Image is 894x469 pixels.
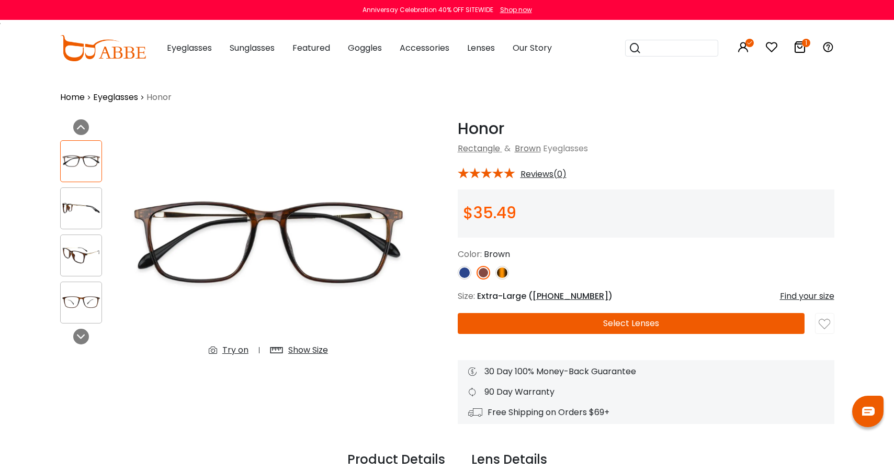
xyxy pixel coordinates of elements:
[146,91,172,104] span: Honor
[458,119,834,138] h1: Honor
[61,198,101,218] img: Honor Brown TR Eyeglasses , UniversalBridgeFit , Lightweight Frames from ABBE Glasses
[484,248,510,260] span: Brown
[93,91,138,104] a: Eyeglasses
[513,42,552,54] span: Our Story
[543,142,588,154] span: Eyeglasses
[495,5,532,14] a: Shop now
[515,142,541,154] a: Brown
[458,248,482,260] span: Color:
[819,318,830,330] img: like
[60,35,146,61] img: abbeglasses.com
[477,290,613,302] span: Extra-Large ( )
[533,290,608,302] span: [PHONE_NUMBER]
[288,344,328,356] div: Show Size
[222,344,248,356] div: Try on
[60,91,85,104] a: Home
[458,142,500,154] a: Rectangle
[458,290,475,302] span: Size:
[520,170,567,179] span: Reviews(0)
[794,43,806,55] a: 1
[468,365,824,378] div: 30 Day 100% Money-Back Guarantee
[61,245,101,265] img: Honor Brown TR Eyeglasses , UniversalBridgeFit , Lightweight Frames from ABBE Glasses
[500,5,532,15] div: Shop now
[121,119,415,365] img: Honor Brown TR Eyeglasses , UniversalBridgeFit , Lightweight Frames from ABBE Glasses
[468,386,824,398] div: 90 Day Warranty
[502,142,513,154] span: &
[61,292,101,312] img: Honor Brown TR Eyeglasses , UniversalBridgeFit , Lightweight Frames from ABBE Glasses
[363,5,493,15] div: Anniversay Celebration 40% OFF SITEWIDE
[862,407,875,416] img: chat
[400,42,449,54] span: Accessories
[463,202,516,224] span: $35.49
[61,151,101,171] img: Honor Brown TR Eyeglasses , UniversalBridgeFit , Lightweight Frames from ABBE Glasses
[348,42,382,54] span: Goggles
[230,42,275,54] span: Sunglasses
[458,313,805,334] button: Select Lenses
[467,42,495,54] span: Lenses
[167,42,212,54] span: Eyeglasses
[802,39,810,47] i: 1
[468,406,824,419] div: Free Shipping on Orders $69+
[292,42,330,54] span: Featured
[780,290,834,303] div: Find your size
